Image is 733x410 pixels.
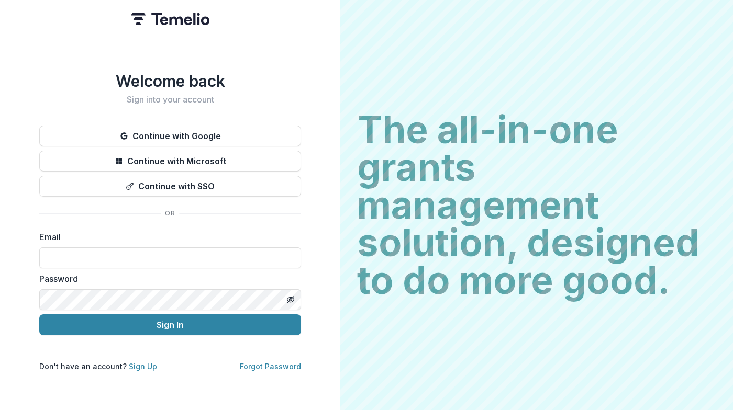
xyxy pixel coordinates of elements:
[39,361,157,372] p: Don't have an account?
[39,176,301,197] button: Continue with SSO
[131,13,209,25] img: Temelio
[282,291,299,308] button: Toggle password visibility
[39,95,301,105] h2: Sign into your account
[240,362,301,371] a: Forgot Password
[129,362,157,371] a: Sign Up
[39,272,295,285] label: Password
[39,314,301,335] button: Sign In
[39,231,295,243] label: Email
[39,72,301,90] h1: Welcome back
[39,151,301,172] button: Continue with Microsoft
[39,126,301,146] button: Continue with Google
